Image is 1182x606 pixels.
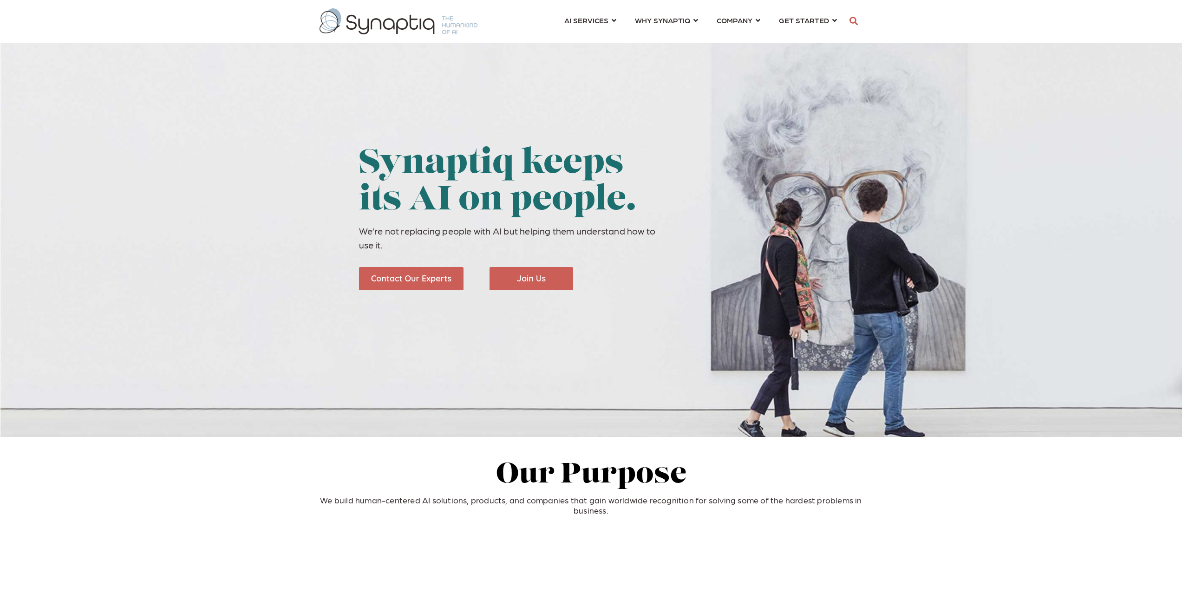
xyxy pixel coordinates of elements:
a: AI SERVICES [564,12,616,29]
img: Contact Our Experts [359,267,464,290]
span: Synaptiq keeps its AI on people. [359,148,636,218]
span: GET STARTED [779,16,829,25]
span: AI SERVICES [564,16,608,25]
a: WHY SYNAPTIQ [635,12,698,29]
nav: menu [555,5,846,38]
a: GET STARTED [779,12,837,29]
img: synaptiq logo-1 [320,8,477,34]
h2: Our Purpose [313,460,870,491]
p: We’re not replacing people with AI but helping them understand how to use it. [359,224,665,252]
img: Join Us [490,267,573,290]
p: We build human-centered AI solutions, products, and companies that gain worldwide recognition for... [313,495,870,515]
span: COMPANY [717,16,752,25]
span: WHY SYNAPTIQ [635,16,690,25]
a: COMPANY [717,12,760,29]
